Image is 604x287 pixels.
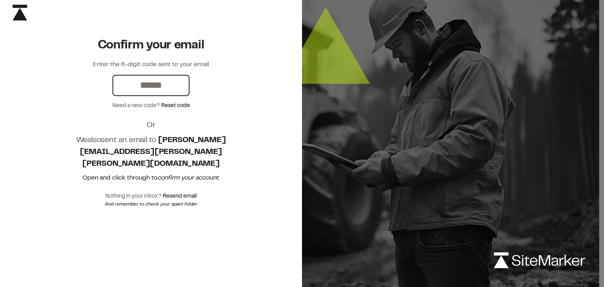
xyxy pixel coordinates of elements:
[63,38,239,54] h1: Confirm your email
[13,5,27,20] img: icon-black-rebrand.svg
[163,192,197,201] button: Resend email
[157,175,219,181] em: confirm your account
[63,120,239,131] h2: Or
[161,102,190,110] button: Reset code
[80,137,226,167] strong: [PERSON_NAME][EMAIL_ADDRESS][PERSON_NAME][PERSON_NAME][DOMAIN_NAME]
[63,173,239,183] p: Open and click through to .
[63,192,239,201] div: Nothing in your inbox?
[494,252,585,268] img: logo-white-rebrand.svg
[63,201,239,208] div: And remember to check your spam folder
[63,135,239,170] h1: We also sent an email to
[63,102,239,110] div: Need a new code?
[63,60,239,69] p: Enter the 6-digit code sent to your email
